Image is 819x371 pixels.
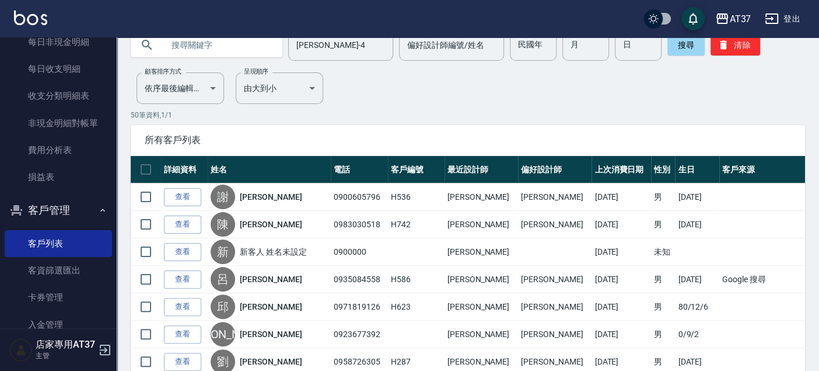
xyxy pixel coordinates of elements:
div: 新 [211,240,235,264]
button: 清除 [710,34,760,56]
td: [PERSON_NAME] [518,183,591,211]
button: 登出 [760,8,805,30]
td: 80/12/6 [675,293,719,321]
td: H623 [388,293,444,321]
input: 搜尋關鍵字 [163,29,273,61]
td: [DATE] [591,183,651,211]
a: 查看 [164,325,201,344]
td: [DATE] [675,183,719,211]
td: [DATE] [591,321,651,348]
a: 入金管理 [5,311,112,338]
a: 費用分析表 [5,137,112,164]
td: [PERSON_NAME] [518,211,591,238]
td: 男 [651,266,675,293]
p: 主管 [36,351,95,361]
button: 搜尋 [667,34,705,56]
td: [DATE] [675,266,719,293]
td: [DATE] [675,211,719,238]
a: 卡券管理 [5,284,112,311]
td: [PERSON_NAME] [444,238,518,266]
div: 依序最後編輯時間 [136,72,224,104]
th: 上次消費日期 [591,156,651,183]
td: [DATE] [591,211,651,238]
td: 0900000 [331,238,387,266]
th: 客戶編號 [388,156,444,183]
a: [PERSON_NAME] [240,301,302,313]
a: [PERSON_NAME] [240,273,302,285]
td: [PERSON_NAME] [444,266,518,293]
div: 邱 [211,294,235,319]
td: [PERSON_NAME] [518,293,591,321]
a: 查看 [164,188,201,206]
td: [PERSON_NAME] [444,211,518,238]
td: [PERSON_NAME] [444,293,518,321]
th: 生日 [675,156,719,183]
td: 0/9/2 [675,321,719,348]
a: [PERSON_NAME] [240,356,302,367]
a: 客戶列表 [5,230,112,257]
a: 查看 [164,216,201,234]
div: 由大到小 [236,72,323,104]
a: 查看 [164,271,201,289]
td: H536 [388,183,444,211]
th: 電話 [331,156,387,183]
th: 最近設計師 [444,156,518,183]
td: 男 [651,211,675,238]
th: 姓名 [208,156,331,183]
a: 查看 [164,353,201,371]
th: 性別 [651,156,675,183]
label: 呈現順序 [244,67,268,76]
th: 客戶來源 [719,156,805,183]
button: save [681,7,705,30]
span: 所有客戶列表 [145,134,791,146]
div: AT37 [729,12,751,26]
p: 50 筆資料, 1 / 1 [131,110,805,120]
label: 顧客排序方式 [145,67,181,76]
img: Logo [14,11,47,25]
div: 呂 [211,267,235,292]
td: [PERSON_NAME] [518,266,591,293]
a: [PERSON_NAME] [240,191,302,203]
td: Google 搜尋 [719,266,805,293]
th: 詳細資料 [161,156,208,183]
a: 非現金明細對帳單 [5,110,112,137]
div: 謝 [211,185,235,209]
h5: 店家專用AT37 [36,339,95,351]
a: 查看 [164,243,201,261]
div: [PERSON_NAME] [211,322,235,346]
a: 新客人 姓名未設定 [240,246,307,258]
td: 0923677392 [331,321,387,348]
td: [PERSON_NAME] [444,183,518,211]
td: [DATE] [591,293,651,321]
th: 偏好設計師 [518,156,591,183]
a: [PERSON_NAME] [240,328,302,340]
td: 未知 [651,238,675,266]
td: [DATE] [591,238,651,266]
td: [PERSON_NAME] [518,321,591,348]
td: 男 [651,293,675,321]
td: 0971819126 [331,293,387,321]
td: 0900605796 [331,183,387,211]
a: [PERSON_NAME] [240,219,302,230]
div: 陳 [211,212,235,237]
a: 每日非現金明細 [5,29,112,56]
td: 0935084558 [331,266,387,293]
button: 客戶管理 [5,195,112,226]
img: Person [9,338,33,362]
td: 男 [651,321,675,348]
button: AT37 [710,7,755,31]
td: [PERSON_NAME] [444,321,518,348]
td: H586 [388,266,444,293]
a: 損益表 [5,164,112,190]
td: 0983030518 [331,211,387,238]
td: H742 [388,211,444,238]
td: 男 [651,183,675,211]
a: 收支分類明細表 [5,82,112,109]
a: 每日收支明細 [5,56,112,82]
a: 查看 [164,298,201,316]
a: 客資篩選匯出 [5,257,112,284]
td: [DATE] [591,266,651,293]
